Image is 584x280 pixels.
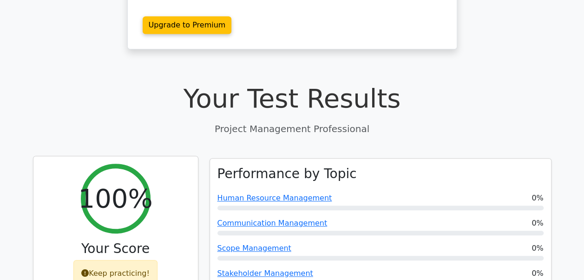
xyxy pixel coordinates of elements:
[532,243,543,254] span: 0%
[217,269,313,278] a: Stakeholder Management
[217,166,357,182] h3: Performance by Topic
[532,193,543,204] span: 0%
[217,244,291,253] a: Scope Management
[532,268,543,279] span: 0%
[33,122,551,136] p: Project Management Professional
[143,16,232,34] a: Upgrade to Premium
[33,83,551,114] h1: Your Test Results
[78,183,152,214] h2: 100%
[217,193,332,202] a: Human Resource Management
[532,218,543,229] span: 0%
[217,219,328,227] a: Communication Management
[41,241,190,257] h3: Your Score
